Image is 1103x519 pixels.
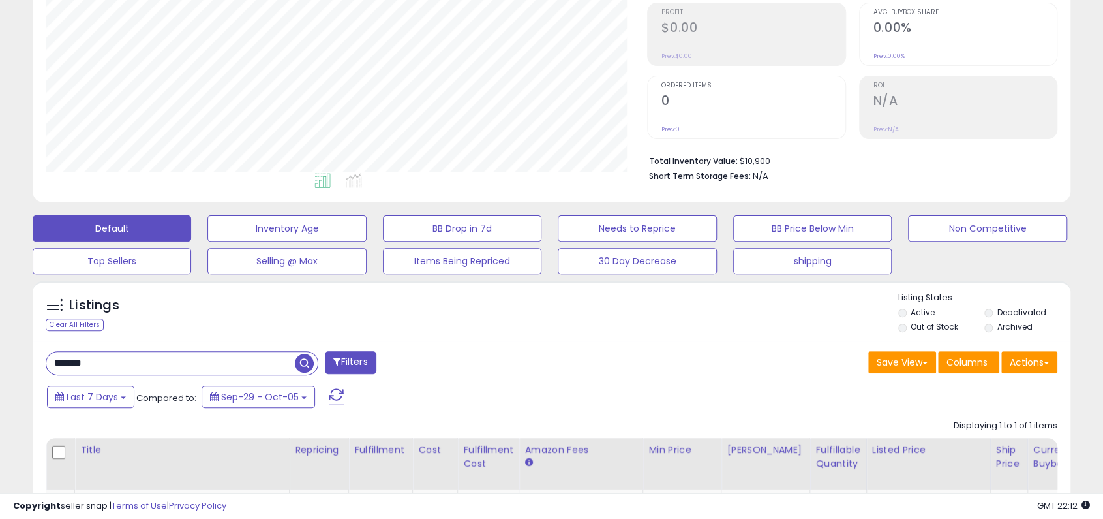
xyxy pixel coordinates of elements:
[69,296,119,315] h5: Listings
[873,125,899,133] small: Prev: N/A
[136,392,196,404] span: Compared to:
[661,82,845,89] span: Ordered Items
[169,499,226,512] a: Privacy Policy
[558,215,716,242] button: Needs to Reprice
[418,443,452,457] div: Cost
[873,82,1057,89] span: ROI
[80,443,284,457] div: Title
[872,443,985,457] div: Listed Price
[112,499,167,512] a: Terms of Use
[911,307,935,318] label: Active
[954,420,1057,432] div: Displaying 1 to 1 of 1 items
[295,443,343,457] div: Repricing
[207,215,366,242] button: Inventory Age
[908,215,1066,242] button: Non Competitive
[33,248,191,274] button: Top Sellers
[873,52,905,60] small: Prev: 0.00%
[733,215,892,242] button: BB Price Below Min
[649,155,738,166] b: Total Inventory Value:
[733,248,892,274] button: shipping
[649,152,1048,168] li: $10,900
[727,443,804,457] div: [PERSON_NAME]
[13,500,226,512] div: seller snap | |
[753,170,768,182] span: N/A
[383,248,541,274] button: Items Being Repriced
[996,443,1022,471] div: Ship Price
[558,248,716,274] button: 30 Day Decrease
[325,351,376,374] button: Filters
[997,307,1046,318] label: Deactivated
[221,390,299,403] span: Sep-29 - Oct-05
[873,93,1057,111] h2: N/A
[1001,351,1057,373] button: Actions
[47,386,134,408] button: Last 7 Days
[815,443,860,471] div: Fulfillable Quantity
[661,93,845,111] h2: 0
[661,52,692,60] small: Prev: $0.00
[661,125,680,133] small: Prev: 0
[46,319,104,331] div: Clear All Filters
[1037,499,1090,512] span: 2025-10-13 22:12 GMT
[524,457,532,469] small: Amazon Fees.
[649,170,751,181] b: Short Term Storage Fees:
[911,321,958,332] label: Out of Stock
[938,351,999,373] button: Columns
[524,443,637,457] div: Amazon Fees
[873,20,1057,38] h2: 0.00%
[354,443,407,457] div: Fulfillment
[873,9,1057,16] span: Avg. Buybox Share
[661,20,845,38] h2: $0.00
[868,351,936,373] button: Save View
[1033,443,1100,471] div: Current Buybox Price
[946,356,988,369] span: Columns
[661,9,845,16] span: Profit
[13,499,61,512] strong: Copyright
[648,443,716,457] div: Min Price
[383,215,541,242] button: BB Drop in 7d
[67,390,118,403] span: Last 7 Days
[202,386,315,408] button: Sep-29 - Oct-05
[997,321,1033,332] label: Archived
[463,443,513,471] div: Fulfillment Cost
[33,215,191,242] button: Default
[207,248,366,274] button: Selling @ Max
[898,292,1070,304] p: Listing States:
